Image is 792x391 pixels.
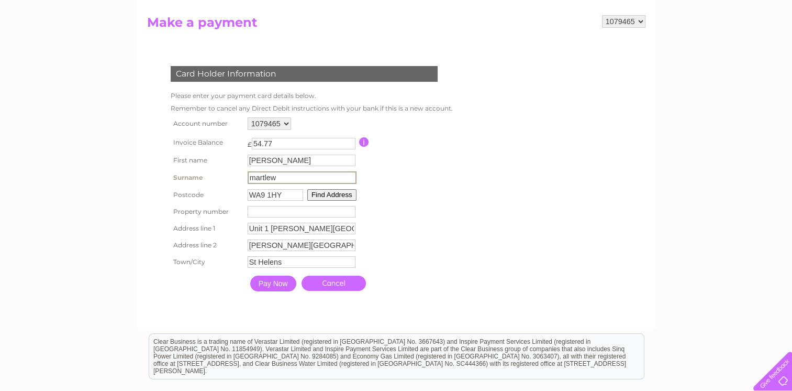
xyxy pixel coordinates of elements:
a: Energy [634,45,657,52]
button: Find Address [307,189,356,201]
th: Invoice Balance [168,133,245,152]
div: Clear Business is a trading name of Verastar Limited (registered in [GEOGRAPHIC_DATA] No. 3667643... [149,6,644,51]
th: First name [168,152,245,169]
th: Town/City [168,254,245,270]
a: Cancel [302,276,366,291]
th: Postcode [168,187,245,203]
a: Blog [701,45,716,52]
div: Card Holder Information [171,66,438,82]
th: Address line 2 [168,237,245,254]
th: Surname [168,169,245,187]
input: Information [359,137,369,147]
td: Remember to cancel any Direct Debit instructions with your bank if this is a new account. [168,102,455,115]
th: Address line 1 [168,220,245,237]
td: £ [248,135,252,148]
a: Telecoms [663,45,695,52]
input: Pay Now [250,276,296,291]
th: Account number [168,115,245,133]
a: Contact [722,45,748,52]
th: Property number [168,203,245,220]
a: Log out [757,45,782,52]
a: 0333 014 3131 [595,5,667,18]
a: Water [608,45,628,52]
h2: Make a payment [147,15,645,35]
img: logo.png [28,27,81,59]
td: Please enter your payment card details below. [168,90,455,102]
